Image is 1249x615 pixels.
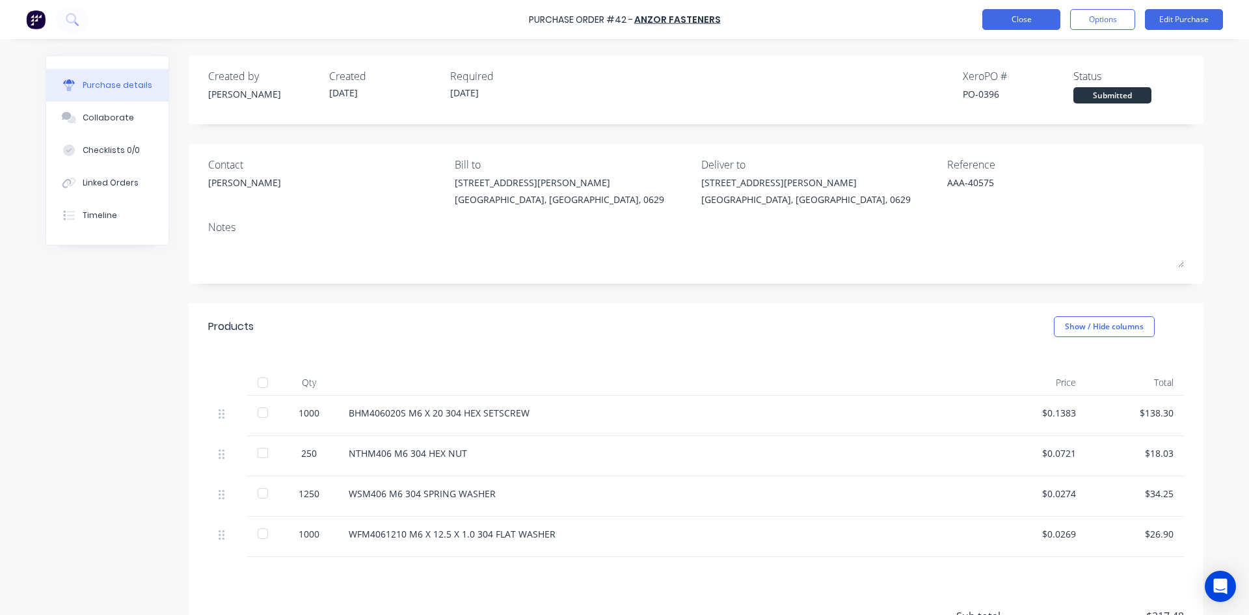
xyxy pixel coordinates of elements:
[26,10,46,29] img: Factory
[46,102,168,134] button: Collaborate
[1145,9,1223,30] button: Edit Purchase
[46,134,168,167] button: Checklists 0/0
[1097,527,1174,541] div: $26.90
[349,527,978,541] div: WFM4061210 M6 X 12.5 X 1.0 304 FLAT WASHER
[290,406,328,420] div: 1000
[280,370,338,396] div: Qty
[83,210,117,221] div: Timeline
[46,167,168,199] button: Linked Orders
[701,157,938,172] div: Deliver to
[455,176,664,189] div: [STREET_ADDRESS][PERSON_NAME]
[634,13,721,26] a: Anzor Fasteners
[947,157,1184,172] div: Reference
[1073,87,1151,103] div: Submitted
[963,68,1073,84] div: Xero PO #
[947,176,1110,205] textarea: AAA-40575
[208,87,319,101] div: [PERSON_NAME]
[701,176,911,189] div: [STREET_ADDRESS][PERSON_NAME]
[46,199,168,232] button: Timeline
[1070,9,1135,30] button: Options
[208,176,281,189] div: [PERSON_NAME]
[999,487,1076,500] div: $0.0274
[46,69,168,102] button: Purchase details
[529,13,633,27] div: Purchase Order #42 -
[1073,68,1184,84] div: Status
[349,406,978,420] div: BHM406020S M6 X 20 304 HEX SETSCREW
[999,446,1076,460] div: $0.0721
[450,68,561,84] div: Required
[329,68,440,84] div: Created
[83,177,139,189] div: Linked Orders
[455,157,692,172] div: Bill to
[83,112,134,124] div: Collaborate
[349,487,978,500] div: WSM406 M6 304 SPRING WASHER
[989,370,1086,396] div: Price
[1205,571,1236,602] div: Open Intercom Messenger
[999,527,1076,541] div: $0.0269
[83,79,152,91] div: Purchase details
[1097,487,1174,500] div: $34.25
[1097,406,1174,420] div: $138.30
[455,193,664,206] div: [GEOGRAPHIC_DATA], [GEOGRAPHIC_DATA], 0629
[290,446,328,460] div: 250
[290,527,328,541] div: 1000
[1054,316,1155,337] button: Show / Hide columns
[208,219,1184,235] div: Notes
[999,406,1076,420] div: $0.1383
[290,487,328,500] div: 1250
[701,193,911,206] div: [GEOGRAPHIC_DATA], [GEOGRAPHIC_DATA], 0629
[982,9,1060,30] button: Close
[208,319,254,335] div: Products
[208,157,445,172] div: Contact
[83,144,140,156] div: Checklists 0/0
[1086,370,1184,396] div: Total
[1097,446,1174,460] div: $18.03
[963,87,1073,101] div: PO-0396
[208,68,319,84] div: Created by
[349,446,978,460] div: NTHM406 M6 304 HEX NUT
